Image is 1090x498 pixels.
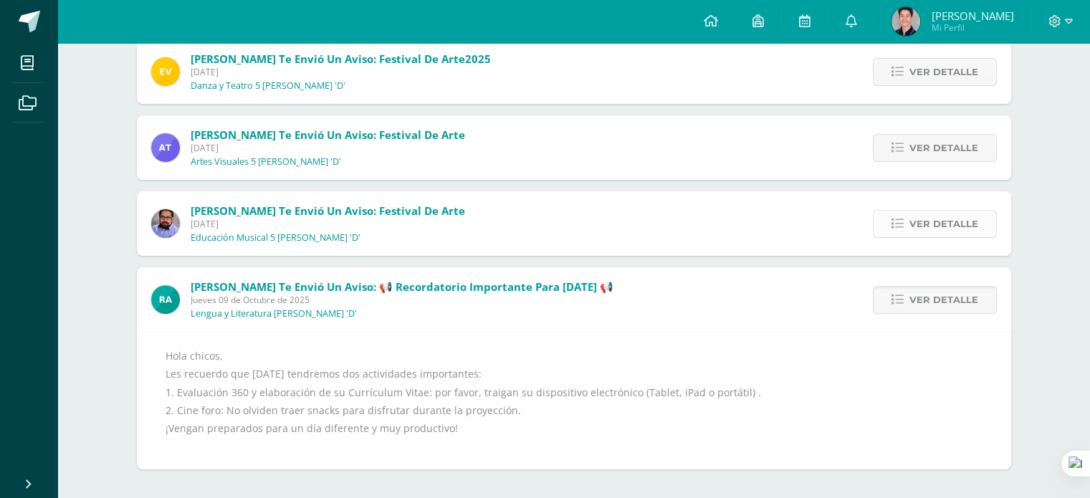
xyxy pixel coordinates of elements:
[191,52,491,66] span: [PERSON_NAME] te envió un aviso: Festival de arte2025
[151,209,180,238] img: fe2f5d220dae08f5bb59c8e1ae6aeac3.png
[909,287,978,313] span: Ver detalle
[191,308,357,320] p: Lengua y Literatura [PERSON_NAME] 'D'
[151,57,180,86] img: 383db5ddd486cfc25017fad405f5d727.png
[191,66,491,78] span: [DATE]
[191,279,613,294] span: [PERSON_NAME] te envió un aviso: 📢 Recordatorio importante para [DATE] 📢
[151,285,180,314] img: d166cc6b6add042c8d443786a57c7763.png
[909,59,978,85] span: Ver detalle
[151,133,180,162] img: e0d417c472ee790ef5578283e3430836.png
[191,218,465,230] span: [DATE]
[191,80,345,92] p: Danza y Teatro 5 [PERSON_NAME] 'D'
[191,142,465,154] span: [DATE]
[931,9,1013,23] span: [PERSON_NAME]
[891,7,920,36] img: 07f88638018018ba1f0a044d8a475609.png
[931,21,1013,34] span: Mi Perfil
[909,135,978,161] span: Ver detalle
[191,128,465,142] span: [PERSON_NAME] te envió un aviso: Festival de Arte
[166,347,983,455] div: Hola chicos, Les recuerdo que [DATE] tendremos dos actividades importantes: 1. Evaluación 360 y e...
[191,156,341,168] p: Artes Visuales 5 [PERSON_NAME] 'D'
[191,203,465,218] span: [PERSON_NAME] te envió un aviso: Festival de Arte
[191,294,613,306] span: Jueves 09 de Octubre de 2025
[191,232,360,244] p: Educación Musical 5 [PERSON_NAME] 'D'
[909,211,978,237] span: Ver detalle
